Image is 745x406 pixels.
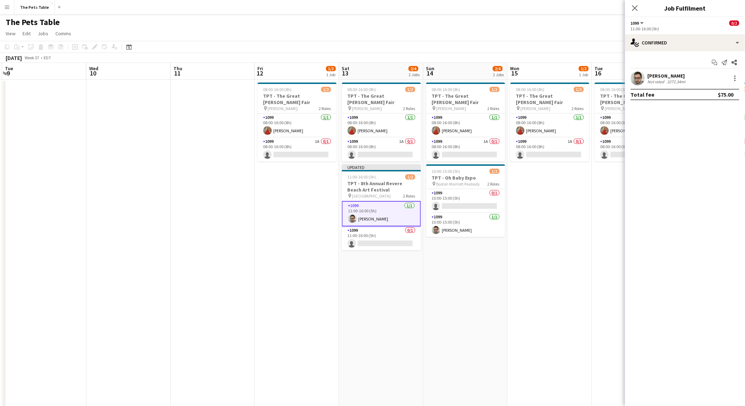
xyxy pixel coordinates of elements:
h3: TPT - The Great [PERSON_NAME] Fair [426,93,505,105]
span: 14 [425,69,435,77]
span: 1/2 [490,87,500,92]
app-card-role: 10991/110:00-15:00 (5h)[PERSON_NAME] [426,213,505,237]
a: Edit [20,29,33,38]
div: 2 Jobs [493,72,504,77]
div: 3272.34mi [666,79,687,84]
button: 1099 [631,20,645,26]
span: 08:00-16:00 (8h) [600,87,629,92]
div: 2 Jobs [409,72,420,77]
app-card-role: 10991/108:00-16:00 (8h)[PERSON_NAME] [595,114,674,138]
span: 2 Roles [403,193,415,199]
app-job-card: 08:00-16:00 (8h)1/2TPT - The Great [PERSON_NAME] Fair [PERSON_NAME]2 Roles10991/108:00-16:00 (8h)... [342,83,421,162]
div: Total fee [631,91,655,98]
a: Jobs [35,29,51,38]
span: 11 [172,69,182,77]
h3: Job Fulfilment [625,4,745,13]
span: 1/2 [574,87,584,92]
span: [PERSON_NAME] [352,106,382,111]
app-card-role: 10991A0/108:00-16:00 (8h) [595,138,674,162]
app-job-card: 10:00-15:00 (5h)1/2TPT - Oh Baby Expo Boston Marriott Peabody2 Roles10990/110:00-15:00 (5h) 10991... [426,164,505,237]
h3: TPT - The Great [PERSON_NAME] Fair [595,93,674,105]
span: 1/2 [490,169,500,174]
span: View [6,30,16,37]
span: Comms [55,30,71,37]
span: [GEOGRAPHIC_DATA] [352,193,391,199]
span: 1/2 [579,66,589,71]
span: Wed [89,65,98,72]
div: Not rated [648,79,666,84]
app-job-card: 08:00-16:00 (8h)1/2TPT - The Great [PERSON_NAME] Fair [PERSON_NAME]2 Roles10991/108:00-16:00 (8h)... [595,83,674,162]
span: 1099 [631,20,639,26]
app-job-card: 08:00-16:00 (8h)1/2TPT - The Great [PERSON_NAME] Fair [PERSON_NAME]2 Roles10991/108:00-16:00 (8h)... [258,83,337,162]
span: 15 [509,69,520,77]
span: 08:00-16:00 (8h) [516,87,545,92]
app-card-role: 10991A0/108:00-16:00 (8h) [258,138,337,162]
span: 11:00-16:00 (5h) [348,174,376,180]
span: Fri [258,65,263,72]
app-card-role: 10991A0/108:00-16:00 (8h) [511,138,590,162]
div: [PERSON_NAME] [648,73,687,79]
span: [PERSON_NAME] [436,106,466,111]
span: [PERSON_NAME] [605,106,635,111]
span: Sun [426,65,435,72]
span: 08:00-16:00 (8h) [263,87,292,92]
app-card-role: 10990/111:00-16:00 (5h) [342,226,421,250]
h1: The Pets Table [6,17,60,28]
div: 1 Job [326,72,336,77]
h3: TPT - The Great [PERSON_NAME] Fair [511,93,590,105]
app-job-card: Updated11:00-16:00 (5h)1/2TPT - 8th Annual Revere Beach Art Festival [GEOGRAPHIC_DATA]2 Roles1099... [342,164,421,250]
h3: TPT - The Great [PERSON_NAME] Fair [342,93,421,105]
span: 13 [341,69,350,77]
span: Mon [511,65,520,72]
h3: TPT - 8th Annual Revere Beach Art Festival [342,180,421,193]
app-job-card: 08:00-16:00 (8h)1/2TPT - The Great [PERSON_NAME] Fair [PERSON_NAME]2 Roles10991/108:00-16:00 (8h)... [511,83,590,162]
span: Sat [342,65,350,72]
div: Updated [342,164,421,170]
div: $75.00 [718,91,734,98]
h3: TPT - The Great [PERSON_NAME] Fair [258,93,337,105]
span: 1/2 [405,174,415,180]
app-card-role: 10991/111:00-16:00 (5h)[PERSON_NAME] [342,201,421,226]
span: Week 37 [23,55,41,60]
span: 2/4 [493,66,503,71]
span: Thu [173,65,182,72]
span: 08:00-16:00 (8h) [348,87,376,92]
h3: TPT - Oh Baby Expo [426,175,505,181]
span: 2 Roles [488,106,500,111]
div: 1 Job [579,72,588,77]
app-card-role: 10991/108:00-16:00 (8h)[PERSON_NAME] [511,114,590,138]
a: Comms [53,29,74,38]
div: 11:00-16:00 (5h) [631,26,739,31]
span: 08:00-16:00 (8h) [432,87,460,92]
span: 2 Roles [572,106,584,111]
div: [DATE] [6,54,22,61]
span: Edit [23,30,31,37]
button: The Pets Table [14,0,55,14]
span: 12 [257,69,263,77]
span: 16 [594,69,603,77]
span: 0/2 [729,20,739,26]
span: 2 Roles [488,181,500,187]
app-card-role: 10991A0/108:00-16:00 (8h) [342,138,421,162]
span: 2 Roles [403,106,415,111]
span: 10 [88,69,98,77]
div: EDT [44,55,51,60]
app-job-card: 08:00-16:00 (8h)1/2TPT - The Great [PERSON_NAME] Fair [PERSON_NAME]2 Roles10991/108:00-16:00 (8h)... [426,83,505,162]
span: 1/2 [321,87,331,92]
span: [PERSON_NAME] [268,106,298,111]
span: 2 Roles [319,106,331,111]
app-card-role: 10991/108:00-16:00 (8h)[PERSON_NAME] [258,114,337,138]
span: Tue [595,65,603,72]
app-card-role: 10990/110:00-15:00 (5h) [426,189,505,213]
div: Confirmed [625,34,745,51]
span: Jobs [38,30,48,37]
span: Boston Marriott Peabody [436,181,480,187]
span: 9 [4,69,13,77]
